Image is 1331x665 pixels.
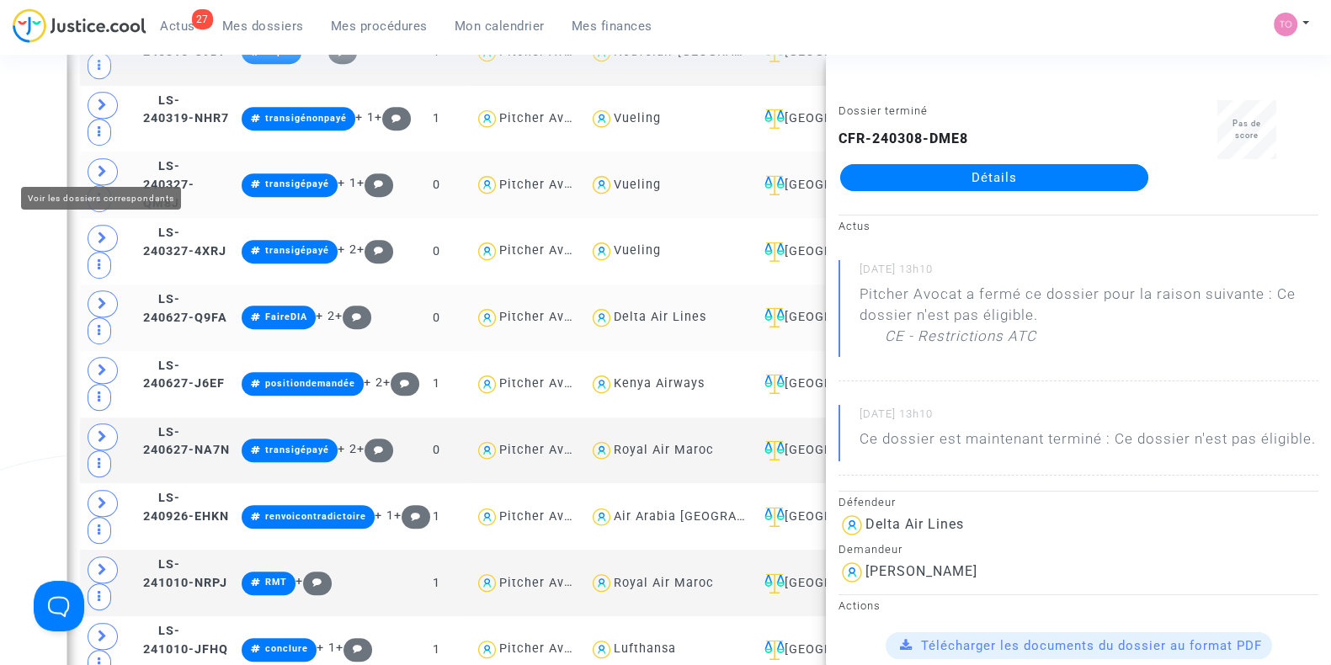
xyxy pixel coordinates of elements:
img: icon-faciliter-sm.svg [764,507,785,527]
span: + [357,442,393,456]
img: icon-faciliter-sm.svg [764,175,785,195]
small: Actions [839,599,881,612]
div: Vueling [614,243,661,258]
span: + 1 [375,508,394,523]
a: Mes dossiers [209,13,317,39]
img: icon-user.svg [475,505,499,529]
span: + [336,641,372,655]
td: 0 [404,285,469,351]
div: [GEOGRAPHIC_DATA] [758,109,902,129]
span: LS-240627-Q9FA [143,292,227,325]
p: Ce dossier est maintenant terminé : Ce dossier n'est pas éligible. [860,428,1316,458]
img: fe1f3729a2b880d5091b466bdc4f5af5 [1274,13,1297,36]
div: Delta Air Lines [614,310,706,324]
div: Pitcher Avocat [499,45,592,59]
img: icon-user.svg [589,439,614,463]
img: icon-user.svg [589,571,614,595]
img: icon-faciliter-sm.svg [764,440,785,460]
a: Détails [840,164,1148,191]
img: icon-user.svg [475,306,499,330]
span: LS-240319-NHR7 [143,93,229,126]
img: icon-user.svg [475,107,499,131]
td: 1 [404,351,469,418]
span: LS-241010-JFHQ [143,624,228,657]
div: Vueling [614,111,661,125]
img: icon-user.svg [589,306,614,330]
div: [GEOGRAPHIC_DATA] [758,507,902,527]
img: icon-faciliter-sm.svg [764,374,785,394]
img: icon-user.svg [589,372,614,396]
span: LS-240627-J6EF [143,359,225,391]
a: Mes procédures [317,13,441,39]
span: + [321,44,357,58]
span: + [357,242,393,257]
span: + 1 [338,176,357,190]
td: 1 [404,483,469,550]
td: 0 [404,418,469,484]
div: Vueling [614,178,661,192]
td: 1 [404,86,469,152]
span: + 1 [355,110,375,125]
div: Pitcher Avocat [499,310,592,324]
span: Mes dossiers [222,19,304,34]
img: icon-user.svg [475,637,499,662]
img: icon-user.svg [589,107,614,131]
div: Lufthansa [614,641,676,656]
div: [GEOGRAPHIC_DATA] [758,242,902,262]
img: icon-user.svg [589,505,614,529]
td: 1 [404,550,469,616]
span: Actus [160,19,195,34]
div: Delta Air Lines [865,516,964,532]
span: + [383,375,419,390]
img: icon-faciliter-sm.svg [764,640,785,660]
span: + [335,309,371,323]
div: [GEOGRAPHIC_DATA] [758,374,902,394]
img: icon-user.svg [839,512,865,539]
span: + 1 [317,641,336,655]
img: icon-user.svg [475,239,499,263]
img: icon-user.svg [839,559,865,586]
div: Pitcher Avocat [499,178,592,192]
small: [DATE] 13h10 [860,407,1318,428]
div: [GEOGRAPHIC_DATA] [758,640,902,660]
div: [GEOGRAPHIC_DATA] [758,175,902,195]
img: jc-logo.svg [13,8,146,43]
div: Pitcher Avocat [499,641,592,656]
div: [GEOGRAPHIC_DATA] [758,440,902,460]
div: 27 [192,9,213,29]
span: + 2 [338,442,357,456]
span: LS-240627-NA7N [143,425,230,458]
span: + [295,574,332,588]
span: LS-240327-4XRJ [143,226,226,258]
img: icon-faciliter-sm.svg [764,307,785,327]
span: + [394,508,430,523]
span: + 2 [364,375,383,390]
span: transigépayé [265,245,329,256]
small: Actus [839,220,870,232]
span: transigépayé [265,178,329,189]
span: transigénonpayé [265,113,347,124]
span: FaireDIA [265,311,307,322]
img: icon-user.svg [475,439,499,463]
span: Télécharger les documents du dossier au format PDF [921,638,1262,653]
div: Pitcher Avocat [499,443,592,457]
div: Kenya Airways [614,376,705,391]
span: + [375,110,411,125]
span: Mes finances [572,19,652,34]
span: RMT [265,577,287,588]
b: CFR-240308-DME8 [839,130,968,146]
img: icon-user.svg [589,173,614,197]
div: Pitcher Avocat [499,576,592,590]
span: positiondemandée [265,378,355,389]
div: [PERSON_NAME] [865,563,977,579]
span: Pas de score [1233,119,1261,140]
div: Royal Air Maroc [614,443,714,457]
div: Royal Air Maroc [614,576,714,590]
small: Demandeur [839,543,902,556]
a: Mes finances [558,13,666,39]
p: CE - Restrictions ATC [885,326,1036,355]
span: LS-240926-EHKN [143,491,229,524]
div: Pitcher Avocat [499,509,592,524]
span: conclure [265,643,308,654]
img: icon-user.svg [475,372,499,396]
